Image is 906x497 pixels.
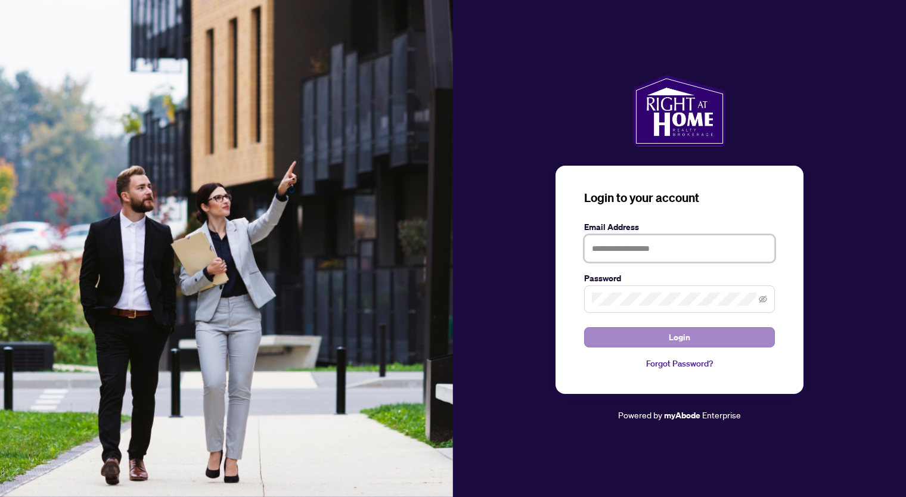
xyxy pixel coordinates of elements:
h3: Login to your account [584,190,775,206]
span: Login [669,328,690,347]
span: Enterprise [702,409,741,420]
span: Powered by [618,409,662,420]
span: eye-invisible [759,295,767,303]
a: myAbode [664,409,700,422]
a: Forgot Password? [584,357,775,370]
button: Login [584,327,775,347]
img: ma-logo [633,75,725,147]
label: Email Address [584,220,775,234]
label: Password [584,272,775,285]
